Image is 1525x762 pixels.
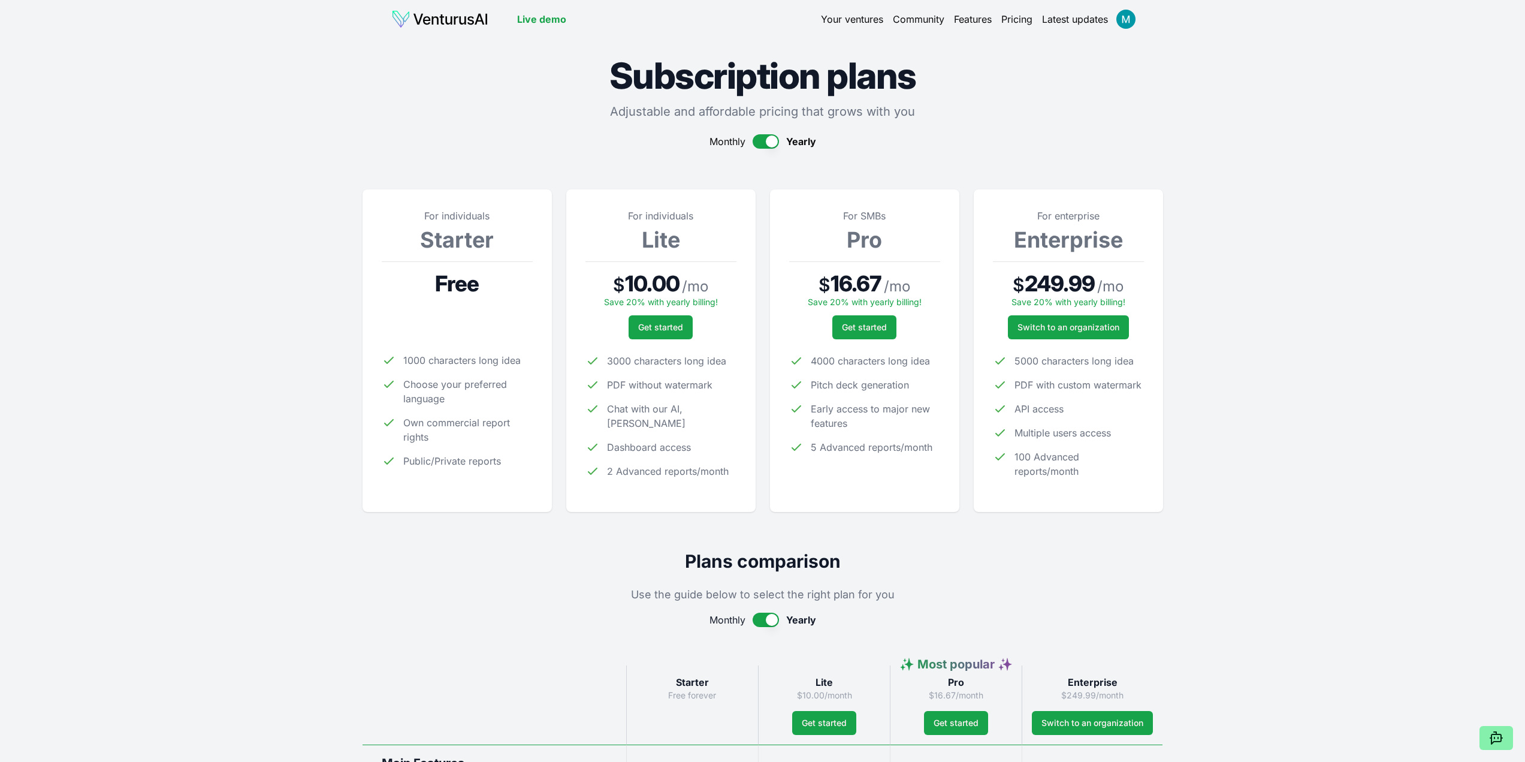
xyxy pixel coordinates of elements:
span: 4000 characters long idea [811,354,930,368]
p: $10.00/month [768,689,880,701]
a: Community [893,12,944,26]
span: / mo [1097,277,1124,296]
span: 249.99 [1025,272,1095,296]
span: Monthly [709,613,745,627]
span: Save 20% with yearly billing! [1011,297,1125,307]
p: For SMBs [789,209,940,223]
span: / mo [682,277,708,296]
span: Public/Private reports [403,454,501,468]
span: $ [1013,274,1025,296]
span: Save 20% with yearly billing! [604,297,718,307]
span: Dashboard access [607,440,691,454]
a: Features [954,12,992,26]
p: Free forever [636,689,748,701]
p: Adjustable and affordable pricing that grows with you [363,103,1163,120]
span: Chat with our AI, [PERSON_NAME] [607,402,736,430]
span: Get started [934,717,979,729]
span: 100 Advanced reports/month [1014,450,1144,478]
span: 5000 characters long idea [1014,354,1134,368]
h3: Starter [636,675,748,689]
span: 1000 characters long idea [403,353,521,368]
p: $249.99/month [1032,689,1153,701]
button: Get started [629,315,693,339]
p: For enterprise [993,209,1144,223]
span: $ [819,274,831,296]
h3: Lite [768,675,880,689]
span: Free [435,272,479,296]
a: Your ventures [821,12,883,26]
span: API access [1014,402,1064,416]
span: Own commercial report rights [403,415,533,444]
h3: Pro [789,228,940,252]
span: 3000 characters long idea [607,354,726,368]
span: $ [613,274,625,296]
a: Pricing [1001,12,1032,26]
span: / mo [884,277,910,296]
span: Yearly [786,134,816,149]
span: 5 Advanced reports/month [811,440,932,454]
span: Get started [842,321,887,333]
h3: Enterprise [993,228,1144,252]
a: Latest updates [1042,12,1108,26]
span: 16.67 [831,272,882,296]
a: Live demo [517,12,566,26]
span: PDF without watermark [607,378,712,392]
h1: Subscription plans [363,58,1163,94]
img: logo [391,10,488,29]
p: $16.67/month [900,689,1012,701]
span: Pitch deck generation [811,378,909,392]
button: Get started [832,315,896,339]
span: 2 Advanced reports/month [607,464,729,478]
p: Use the guide below to select the right plan for you [363,586,1163,603]
span: Multiple users access [1014,426,1111,440]
a: Switch to an organization [1008,315,1129,339]
p: For individuals [382,209,533,223]
span: Early access to major new features [811,402,940,430]
img: ACg8ocLCJMuexbHV-6EldjHckSKxVsLdPrcP9R_BVi6jLXHd=s96-c [1116,10,1136,29]
button: Get started [924,711,988,735]
h3: Starter [382,228,533,252]
span: ✨ Most popular ✨ [899,657,1013,671]
span: 10.00 [625,272,680,296]
h3: Lite [585,228,736,252]
span: PDF with custom watermark [1014,378,1142,392]
button: Get started [792,711,856,735]
span: Get started [802,717,847,729]
span: Get started [638,321,683,333]
h3: Enterprise [1032,675,1153,689]
h2: Plans comparison [363,550,1163,572]
span: Monthly [709,134,745,149]
a: Switch to an organization [1032,711,1153,735]
span: Choose your preferred language [403,377,533,406]
h3: Pro [900,675,1012,689]
span: Save 20% with yearly billing! [808,297,922,307]
span: Yearly [786,613,816,627]
p: For individuals [585,209,736,223]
